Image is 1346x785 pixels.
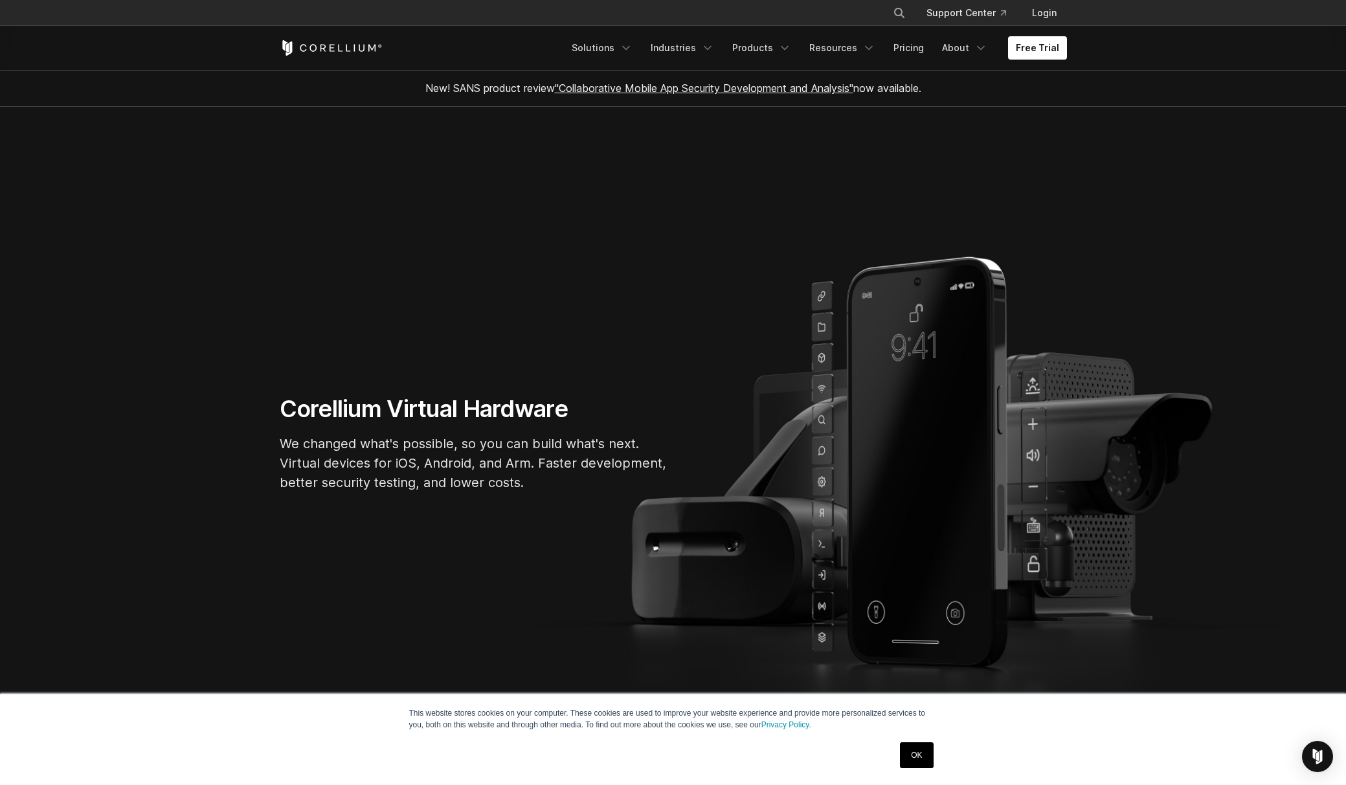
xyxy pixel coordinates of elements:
p: This website stores cookies on your computer. These cookies are used to improve your website expe... [409,707,937,731]
a: "Collaborative Mobile App Security Development and Analysis" [555,82,853,95]
a: Industries [643,36,722,60]
button: Search [888,1,911,25]
div: Open Intercom Messenger [1302,741,1333,772]
a: Corellium Home [280,40,383,56]
a: Solutions [564,36,640,60]
a: Privacy Policy. [761,720,811,729]
a: About [934,36,995,60]
h1: Corellium Virtual Hardware [280,394,668,424]
a: Products [724,36,799,60]
div: Navigation Menu [564,36,1067,60]
div: Navigation Menu [877,1,1067,25]
a: OK [900,742,933,768]
a: Login [1022,1,1067,25]
p: We changed what's possible, so you can build what's next. Virtual devices for iOS, Android, and A... [280,434,668,492]
a: Pricing [886,36,932,60]
span: New! SANS product review now available. [425,82,921,95]
a: Support Center [916,1,1016,25]
a: Resources [802,36,883,60]
a: Free Trial [1008,36,1067,60]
